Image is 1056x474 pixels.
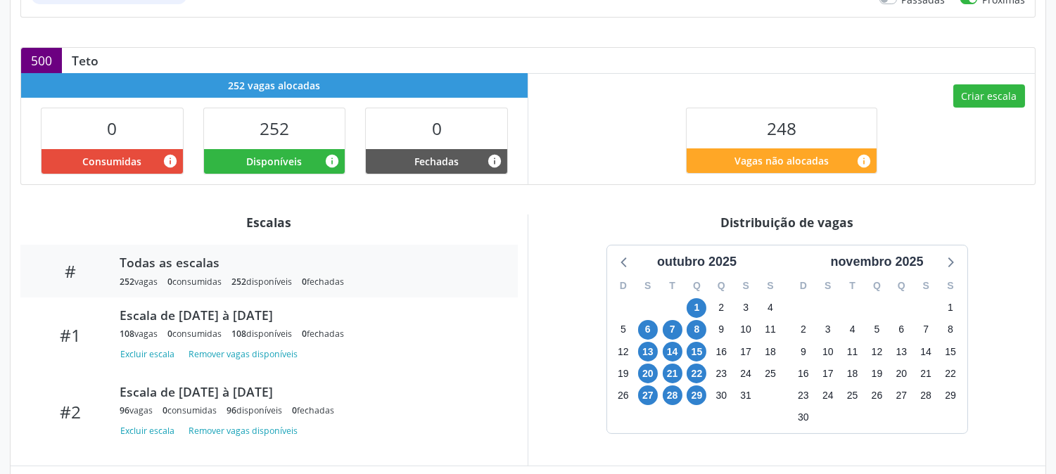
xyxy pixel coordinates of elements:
span: terça-feira, 21 de outubro de 2025 [663,364,682,383]
span: sexta-feira, 17 de outubro de 2025 [736,342,756,361]
button: Excluir escala [120,345,180,364]
div: vagas [120,276,158,288]
button: Criar escala [953,84,1025,108]
span: quarta-feira, 29 de outubro de 2025 [687,385,706,405]
span: quinta-feira, 9 de outubro de 2025 [711,320,731,340]
span: terça-feira, 7 de outubro de 2025 [663,320,682,340]
span: quinta-feira, 30 de outubro de 2025 [711,385,731,405]
i: Quantidade de vagas restantes do teto de vagas [856,153,872,169]
div: Q [865,275,889,297]
span: 0 [302,276,307,288]
span: segunda-feira, 20 de outubro de 2025 [638,364,658,383]
span: segunda-feira, 24 de novembro de 2025 [818,385,838,405]
div: consumidas [167,328,222,340]
div: #2 [30,402,110,422]
span: sábado, 15 de novembro de 2025 [941,342,960,361]
div: Teto [62,53,108,68]
span: 248 [767,117,796,140]
span: sábado, 29 de novembro de 2025 [941,385,960,405]
span: domingo, 5 de outubro de 2025 [613,320,633,340]
span: sábado, 8 de novembro de 2025 [941,320,960,340]
span: sexta-feira, 21 de novembro de 2025 [916,364,936,383]
button: Excluir escala [120,421,180,440]
span: quinta-feira, 6 de novembro de 2025 [891,320,911,340]
span: quarta-feira, 22 de outubro de 2025 [687,364,706,383]
span: segunda-feira, 3 de novembro de 2025 [818,320,838,340]
button: Remover vagas disponíveis [183,345,303,364]
span: domingo, 26 de outubro de 2025 [613,385,633,405]
span: 96 [120,404,129,416]
span: domingo, 30 de novembro de 2025 [794,408,813,428]
div: disponíveis [231,276,292,288]
span: 0 [107,117,117,140]
span: domingo, 19 de outubro de 2025 [613,364,633,383]
i: Vagas alocadas que possuem marcações associadas [163,153,178,169]
div: S [734,275,758,297]
div: disponíveis [231,328,292,340]
span: terça-feira, 11 de novembro de 2025 [843,342,863,361]
span: sábado, 11 de outubro de 2025 [761,320,780,340]
span: domingo, 12 de outubro de 2025 [613,342,633,361]
div: fechadas [302,328,344,340]
span: domingo, 16 de novembro de 2025 [794,364,813,383]
span: quarta-feira, 5 de novembro de 2025 [867,320,886,340]
span: sábado, 25 de outubro de 2025 [761,364,780,383]
span: segunda-feira, 27 de outubro de 2025 [638,385,658,405]
span: sábado, 22 de novembro de 2025 [941,364,960,383]
span: quinta-feira, 13 de novembro de 2025 [891,342,911,361]
span: 0 [163,404,167,416]
div: Distribuição de vagas [538,214,1036,230]
div: fechadas [292,404,334,416]
span: sexta-feira, 28 de novembro de 2025 [916,385,936,405]
span: segunda-feira, 10 de novembro de 2025 [818,342,838,361]
span: sábado, 18 de outubro de 2025 [761,342,780,361]
span: segunda-feira, 13 de outubro de 2025 [638,342,658,361]
span: quinta-feira, 16 de outubro de 2025 [711,342,731,361]
span: quinta-feira, 27 de novembro de 2025 [891,385,911,405]
span: segunda-feira, 17 de novembro de 2025 [818,364,838,383]
span: quarta-feira, 19 de novembro de 2025 [867,364,886,383]
div: vagas [120,328,158,340]
span: terça-feira, 28 de outubro de 2025 [663,385,682,405]
div: fechadas [302,276,344,288]
span: quarta-feira, 15 de outubro de 2025 [687,342,706,361]
div: S [914,275,939,297]
span: quarta-feira, 26 de novembro de 2025 [867,385,886,405]
div: S [815,275,840,297]
div: Escala de [DATE] à [DATE] [120,307,498,323]
div: Escala de [DATE] à [DATE] [120,384,498,399]
div: T [840,275,865,297]
span: terça-feira, 25 de novembro de 2025 [843,385,863,405]
div: disponíveis [227,404,282,416]
span: sexta-feira, 7 de novembro de 2025 [916,320,936,340]
span: quarta-feira, 1 de outubro de 2025 [687,298,706,318]
span: 252 [260,117,289,140]
div: Q [709,275,734,297]
span: 108 [120,328,134,340]
span: 0 [292,404,297,416]
i: Vagas alocadas e sem marcações associadas que tiveram sua disponibilidade fechada [487,153,502,169]
span: sexta-feira, 10 de outubro de 2025 [736,320,756,340]
span: Fechadas [414,154,459,169]
span: sábado, 1 de novembro de 2025 [941,298,960,318]
span: sexta-feira, 24 de outubro de 2025 [736,364,756,383]
span: terça-feira, 4 de novembro de 2025 [843,320,863,340]
div: novembro 2025 [825,252,929,271]
span: 0 [302,328,307,340]
div: S [758,275,783,297]
span: 108 [231,328,246,340]
span: quarta-feira, 8 de outubro de 2025 [687,320,706,340]
span: domingo, 9 de novembro de 2025 [794,342,813,361]
div: vagas [120,404,153,416]
span: 96 [227,404,236,416]
span: 0 [167,276,172,288]
span: Consumidas [82,154,141,169]
div: Todas as escalas [120,255,498,270]
span: domingo, 2 de novembro de 2025 [794,320,813,340]
div: Q [685,275,709,297]
span: domingo, 23 de novembro de 2025 [794,385,813,405]
span: sábado, 4 de outubro de 2025 [761,298,780,318]
span: quinta-feira, 23 de outubro de 2025 [711,364,731,383]
button: Remover vagas disponíveis [183,421,303,440]
i: Vagas alocadas e sem marcações associadas [324,153,340,169]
